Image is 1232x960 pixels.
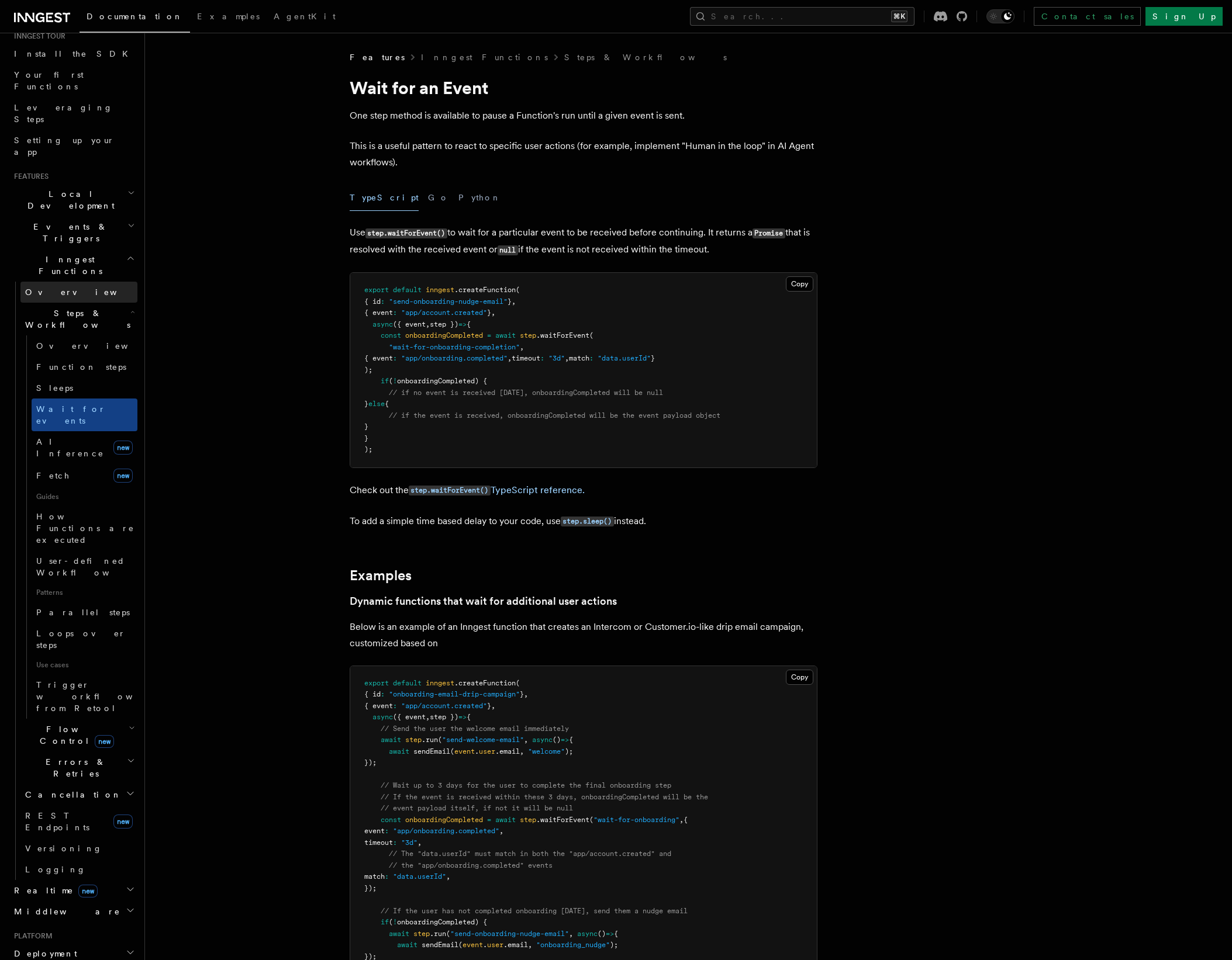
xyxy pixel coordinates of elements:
[9,948,77,959] span: Deployment
[32,550,137,583] a: User-defined Workflows
[364,702,393,710] span: { event
[87,12,183,21] span: Documentation
[986,9,1014,23] button: Toggle dark mode
[32,583,137,602] span: Patterns
[364,827,385,835] span: event
[598,354,651,362] span: "data.userId"
[487,816,491,824] span: =
[495,816,516,824] span: await
[499,827,503,835] span: ,
[9,901,137,922] button: Middleware
[9,885,98,896] span: Realtime
[95,735,114,748] span: new
[364,445,372,453] span: );
[561,517,614,526] code: step.sleep()
[32,356,137,377] a: Function steps
[20,282,137,303] a: Overview
[350,224,817,258] p: Use to wait for a particular event to be received before continuing. It returns a that is resolve...
[274,12,336,21] span: AgentKit
[491,702,495,710] span: ,
[9,130,137,162] a: Setting up your app
[381,377,389,385] span: if
[381,690,385,698] span: :
[9,221,127,244] span: Events & Triggers
[393,713,426,721] span: ({ event
[350,77,817,98] h1: Wait for an Event
[389,850,671,858] span: // The "data.userId" must match in both the "app/account.created" and
[786,670,813,685] button: Copy
[365,228,447,238] code: step.waitForEvent()
[520,343,524,351] span: ,
[421,51,548,63] a: Inngest Functions
[389,747,409,755] span: await
[9,172,49,181] span: Features
[690,7,914,26] button: Search...⌘K
[32,377,137,398] a: Sleeps
[364,400,368,408] span: }
[32,398,137,431] a: Wait for events
[20,719,137,751] button: Flow Controlnew
[36,341,157,351] span: Overview
[536,941,610,949] span: "onboarding_nudge"
[389,377,393,385] span: (
[498,245,518,255] code: null
[32,623,137,656] a: Loops over steps
[401,838,417,847] span: "3d"
[14,103,113,124] span: Leveraging Steps
[364,884,377,892] span: });
[381,793,708,801] span: // If the event is received within these 3 days, onboardingCompleted will be the
[381,781,671,789] span: // Wait up to 3 days for the user to complete the final onboarding step
[32,674,137,719] a: Trigger workflows from Retool
[364,690,381,698] span: { id
[9,880,137,901] button: Realtimenew
[446,930,450,938] span: (
[20,838,137,859] a: Versioning
[350,482,817,499] p: Check out the
[381,331,401,339] span: const
[393,309,397,317] span: :
[9,906,120,917] span: Middleware
[483,941,487,949] span: .
[458,941,463,949] span: (
[891,11,907,22] kbd: ⌘K
[113,441,133,455] span: new
[405,331,483,339] span: onboardingCompleted
[540,354,544,362] span: :
[14,136,115,157] span: Setting up your app
[508,297,512,306] span: }
[350,513,817,530] p: To add a simple time based delay to your code, use instead.
[532,736,553,744] span: async
[516,286,520,294] span: (
[786,276,813,292] button: Copy
[385,400,389,408] span: {
[113,469,133,483] span: new
[381,816,401,824] span: const
[385,872,389,881] span: :
[426,713,430,721] span: ,
[389,411,720,420] span: // if the event is received, onboardingCompleted will be the event payload object
[397,941,417,949] span: await
[520,690,524,698] span: }
[454,286,516,294] span: .createFunction
[9,183,137,216] button: Local Development
[389,861,553,869] span: // the "app/onboarding.completed" events
[548,354,565,362] span: "3d"
[553,736,561,744] span: ()
[467,320,471,328] span: {
[413,930,430,938] span: step
[569,736,573,744] span: {
[20,723,129,747] span: Flow Control
[381,297,385,306] span: :
[426,320,430,328] span: ,
[401,702,487,710] span: "app/account.created"
[454,747,475,755] span: event
[364,309,393,317] span: { event
[589,354,593,362] span: :
[508,354,512,362] span: ,
[20,784,137,805] button: Cancellation
[610,941,618,949] span: );
[405,736,422,744] span: step
[561,736,569,744] span: =>
[446,872,450,881] span: ,
[372,320,393,328] span: async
